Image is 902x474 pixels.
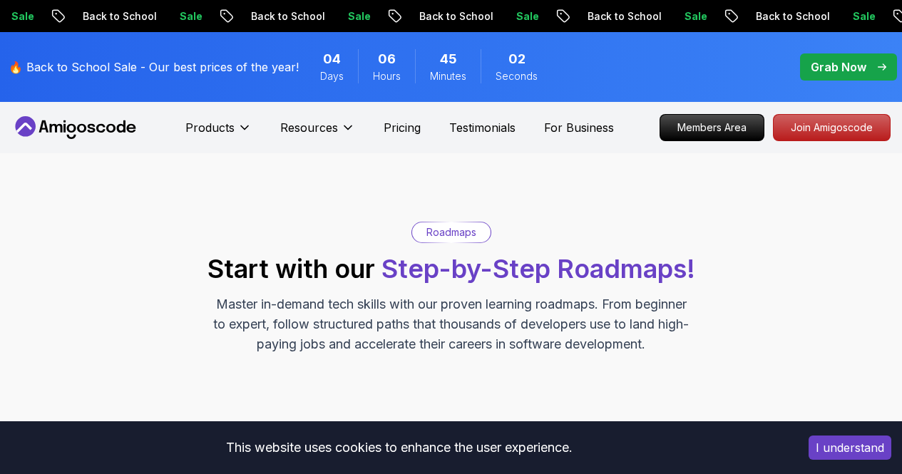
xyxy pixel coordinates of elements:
[378,49,396,69] span: 6 Hours
[426,225,476,239] p: Roadmaps
[660,114,764,141] a: Members Area
[574,9,671,24] p: Back to School
[508,49,526,69] span: 2 Seconds
[774,115,890,140] p: Join Amigoscode
[334,9,380,24] p: Sale
[449,119,516,136] a: Testimonials
[11,432,787,463] div: This website uses cookies to enhance the user experience.
[430,69,466,83] span: Minutes
[671,9,717,24] p: Sale
[381,253,695,284] span: Step-by-Step Roadmaps!
[839,9,885,24] p: Sale
[373,69,401,83] span: Hours
[166,9,212,24] p: Sale
[237,9,334,24] p: Back to School
[212,294,691,354] p: Master in-demand tech skills with our proven learning roadmaps. From beginner to expert, follow s...
[809,436,891,460] button: Accept cookies
[9,58,299,76] p: 🔥 Back to School Sale - Our best prices of the year!
[185,119,252,148] button: Products
[742,9,839,24] p: Back to School
[811,58,866,76] p: Grab Now
[544,119,614,136] a: For Business
[320,69,344,83] span: Days
[207,254,695,283] h2: Start with our
[496,69,538,83] span: Seconds
[406,9,503,24] p: Back to School
[280,119,338,136] p: Resources
[660,115,764,140] p: Members Area
[773,114,891,141] a: Join Amigoscode
[280,119,355,148] button: Resources
[69,9,166,24] p: Back to School
[440,49,457,69] span: 45 Minutes
[384,119,421,136] a: Pricing
[503,9,548,24] p: Sale
[185,119,235,136] p: Products
[323,49,341,69] span: 4 Days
